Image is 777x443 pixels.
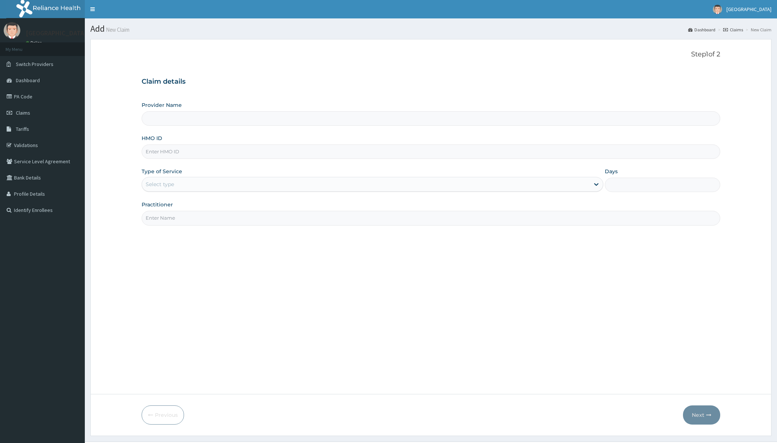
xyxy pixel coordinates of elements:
[688,27,715,33] a: Dashboard
[142,135,162,142] label: HMO ID
[142,211,720,225] input: Enter Name
[16,77,40,84] span: Dashboard
[16,109,30,116] span: Claims
[146,181,174,188] div: Select type
[4,22,20,39] img: User Image
[723,27,743,33] a: Claims
[744,27,771,33] li: New Claim
[105,27,129,32] small: New Claim
[713,5,722,14] img: User Image
[142,405,184,425] button: Previous
[16,126,29,132] span: Tariffs
[142,101,182,109] label: Provider Name
[26,30,87,36] p: [GEOGRAPHIC_DATA]
[142,201,173,208] label: Practitioner
[683,405,720,425] button: Next
[142,50,720,59] p: Step 1 of 2
[142,78,720,86] h3: Claim details
[605,168,618,175] label: Days
[16,61,53,67] span: Switch Providers
[726,6,771,13] span: [GEOGRAPHIC_DATA]
[142,168,182,175] label: Type of Service
[26,40,44,45] a: Online
[142,144,720,159] input: Enter HMO ID
[90,24,771,34] h1: Add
